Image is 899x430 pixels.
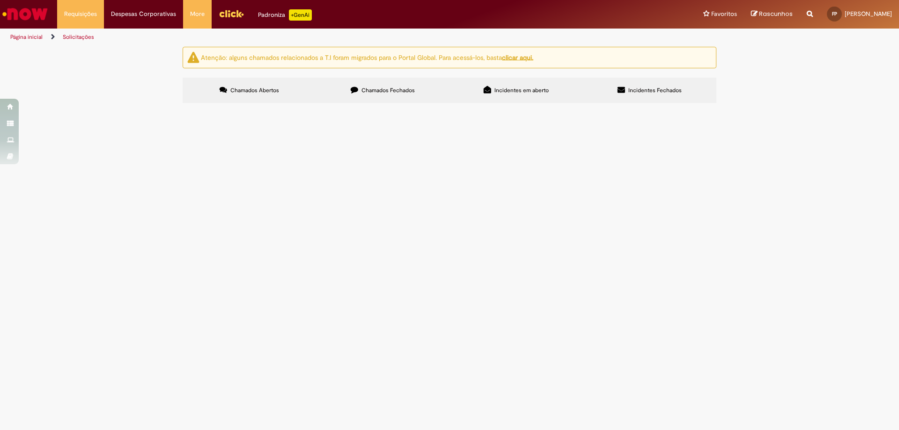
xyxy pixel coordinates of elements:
[845,10,892,18] span: [PERSON_NAME]
[219,7,244,21] img: click_logo_yellow_360x200.png
[751,10,793,19] a: Rascunhos
[10,33,43,41] a: Página inicial
[7,29,592,46] ul: Trilhas de página
[628,87,682,94] span: Incidentes Fechados
[502,53,533,61] a: clicar aqui.
[190,9,205,19] span: More
[111,9,176,19] span: Despesas Corporativas
[711,9,737,19] span: Favoritos
[230,87,279,94] span: Chamados Abertos
[289,9,312,21] p: +GenAi
[63,33,94,41] a: Solicitações
[832,11,837,17] span: FP
[201,53,533,61] ng-bind-html: Atenção: alguns chamados relacionados a T.I foram migrados para o Portal Global. Para acessá-los,...
[494,87,549,94] span: Incidentes em aberto
[64,9,97,19] span: Requisições
[258,9,312,21] div: Padroniza
[361,87,415,94] span: Chamados Fechados
[1,5,49,23] img: ServiceNow
[759,9,793,18] span: Rascunhos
